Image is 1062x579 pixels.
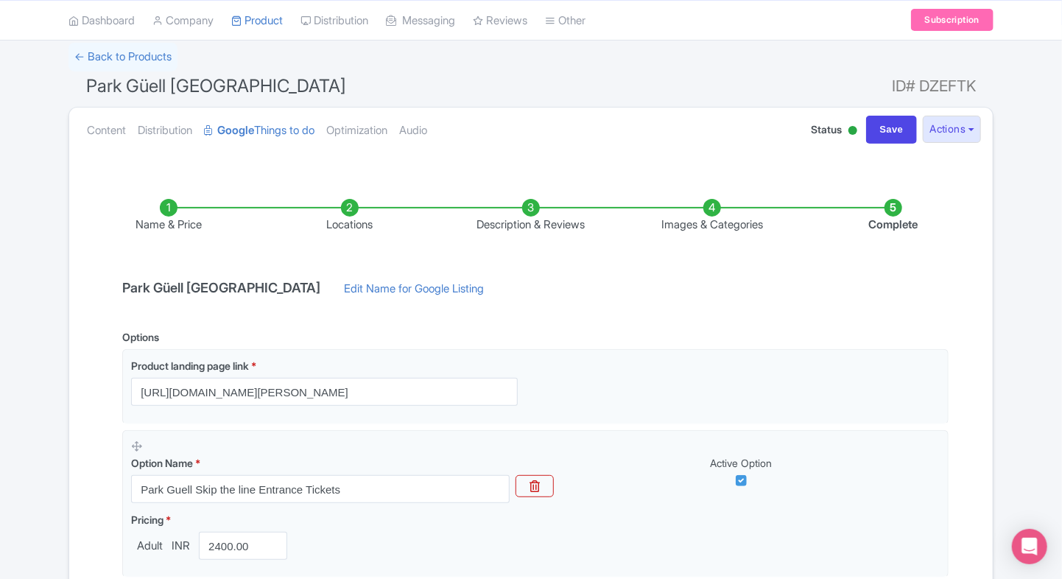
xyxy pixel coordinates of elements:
[329,281,499,304] a: Edit Name for Google Listing
[68,43,177,71] a: ← Back to Products
[199,532,287,560] input: 0.00
[78,199,259,234] li: Name & Price
[812,122,843,137] span: Status
[131,475,510,503] input: Option Name
[866,116,918,144] input: Save
[923,116,981,143] button: Actions
[803,199,984,234] li: Complete
[131,457,193,469] span: Option Name
[204,108,314,154] a: GoogleThings to do
[86,75,346,96] span: Park Güell [GEOGRAPHIC_DATA]
[622,199,803,234] li: Images & Categories
[169,538,193,555] span: INR
[131,359,249,372] span: Product landing page link
[138,108,192,154] a: Distribution
[131,513,163,526] span: Pricing
[440,199,622,234] li: Description & Reviews
[131,378,518,406] input: Product landing page link
[399,108,427,154] a: Audio
[845,120,860,143] div: Active
[87,108,126,154] a: Content
[131,538,169,555] span: Adult
[1012,529,1047,564] div: Open Intercom Messenger
[122,329,159,345] div: Options
[326,108,387,154] a: Optimization
[259,199,440,234] li: Locations
[892,71,976,101] span: ID# DZEFTK
[911,9,994,31] a: Subscription
[217,122,254,139] strong: Google
[113,281,329,295] h4: Park Güell [GEOGRAPHIC_DATA]
[710,457,772,469] span: Active Option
